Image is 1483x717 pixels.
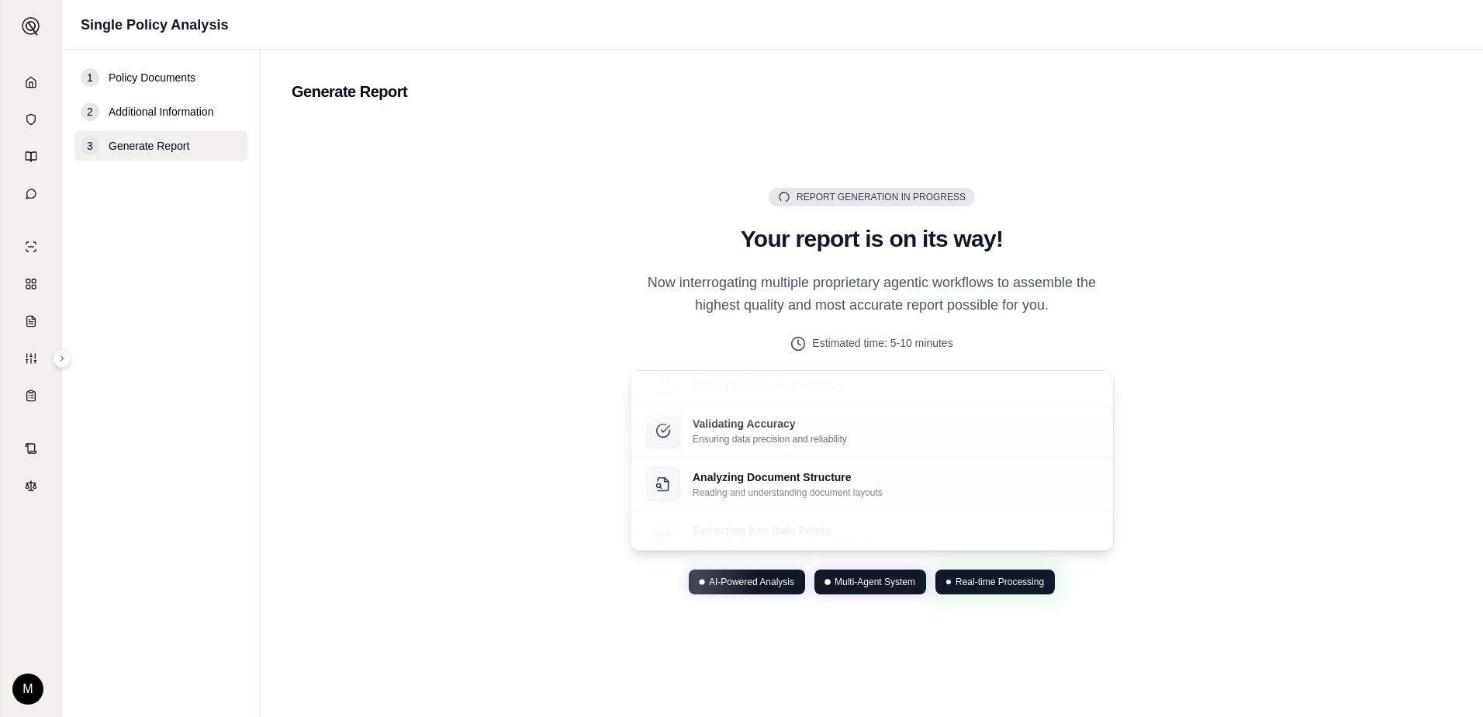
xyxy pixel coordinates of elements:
a: Contract Analysis [4,431,58,466]
span: Generate Report [109,138,189,154]
p: Creating your comprehensive report [693,379,841,392]
h2: Your report is on its way! [630,225,1114,253]
a: Home [4,65,58,99]
span: Estimated time: 5-10 minutes [812,335,952,352]
p: Analyzing Document Structure [693,469,883,485]
div: 2 [81,102,99,121]
button: Expand sidebar [53,349,71,368]
a: Prompt Library [4,140,58,174]
a: Custom Report [4,341,58,376]
p: Now interrogating multiple proprietary agentic workflows to assemble the highest quality and most... [630,272,1114,317]
a: Single Policy [4,230,58,264]
button: Expand sidebar [16,11,47,42]
p: Ensuring data precision and reliability [693,433,847,445]
p: Reading and understanding document layouts [693,487,883,499]
h2: Generate Report [292,81,1452,102]
p: Extracting Key Data Points [693,523,876,539]
span: Real-time Processing [956,576,1044,588]
div: 3 [81,137,99,155]
div: 1 [81,68,99,87]
a: Policy Comparisons [4,267,58,301]
p: Compiling Insights [693,362,841,378]
span: Policy Documents [109,70,195,85]
span: Report Generation in Progress [797,191,966,203]
a: Documents Vault [4,102,58,137]
span: AI-Powered Analysis [709,576,794,588]
a: Chat [4,177,58,211]
a: Legal Search Engine [4,469,58,503]
span: Multi-Agent System [835,576,915,588]
div: M [12,674,43,705]
p: Validating Accuracy [693,416,847,431]
a: Coverage Table [4,379,58,413]
p: Identifying and organizing crucial information [693,540,876,552]
a: Claim Coverage [4,304,58,338]
h1: Single Policy Analysis [81,14,228,36]
img: Expand sidebar [22,17,40,36]
span: Additional Information [109,104,213,119]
